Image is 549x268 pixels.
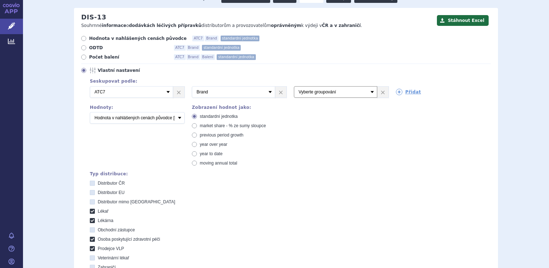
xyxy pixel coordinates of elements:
[200,123,266,128] span: market share - % ze sumy sloupce
[129,23,202,28] strong: dodávkách léčivých přípravků
[173,87,184,97] a: ×
[275,87,286,97] a: ×
[81,13,106,21] h2: DIS-13
[83,79,491,84] div: Seskupovat podle:
[192,36,204,41] span: ATC7
[98,237,160,242] span: Osoba poskytující zdravotní péči
[202,45,241,51] span: standardní jednotka
[200,133,243,138] span: previous period growth
[89,36,186,41] span: Hodnota v nahlášených cenách původce
[200,114,237,119] span: standardní jednotka
[98,255,129,260] span: Veterinární lékař
[200,151,222,156] span: year to date
[98,199,175,204] span: Distributor mimo [GEOGRAPHIC_DATA]
[200,142,227,147] span: year over year
[186,54,200,60] span: Brand
[174,54,186,60] span: ATC7
[81,23,433,29] p: Souhrnné o distributorům a provozovatelům k výdeji v .
[98,68,177,73] span: Vlastní nastavení
[98,218,113,223] span: Lékárna
[83,86,491,98] div: 2
[98,181,125,186] span: Distributor ČR
[201,54,215,60] span: Balení
[98,246,124,251] span: Prodejce VLP
[192,105,287,110] div: Zobrazení hodnot jako:
[396,89,421,95] a: Přidat
[205,36,218,41] span: Brand
[221,36,259,41] span: standardní jednotka
[89,45,168,51] span: ODTD
[90,105,185,110] div: Hodnoty:
[98,227,135,232] span: Obchodní zástupce
[102,23,126,28] strong: informace
[90,171,491,176] div: Typ distribuce:
[200,161,237,166] span: moving annual total
[271,23,301,28] strong: oprávněným
[98,190,125,195] span: Distributor EU
[377,87,388,97] a: ×
[322,23,361,28] strong: ČR a v zahraničí
[174,45,186,51] span: ATC7
[437,15,489,26] button: Stáhnout Excel
[98,209,109,214] span: Lékař
[186,45,200,51] span: Brand
[89,54,168,60] span: Počet balení
[217,54,255,60] span: standardní jednotka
